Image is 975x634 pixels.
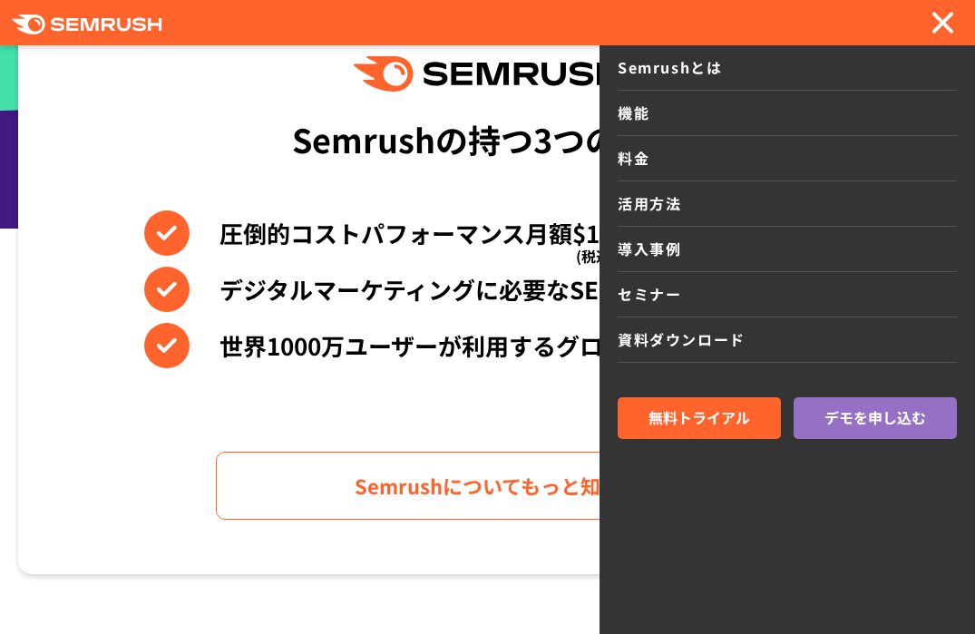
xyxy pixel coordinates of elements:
a: 資料ダウンロード [618,317,957,363]
a: Semrushについてもっと知る [216,452,760,520]
li: 圧倒的コストパフォーマンス月額$139.95〜利用可能 [144,210,831,256]
span: 無料トライアル [648,406,750,430]
a: 活用方法 [618,181,957,227]
div: Semrushの持つ3つの強み [292,105,683,172]
img: Semrush [354,56,620,92]
li: デジタルマーケティングに必要なSEMツールをこれ一つで [144,267,831,312]
span: Semrushについてもっと知る [355,470,620,502]
a: 料金 [618,136,957,181]
a: デモを申し込む [794,397,957,439]
span: デモを申し込む [824,406,926,430]
a: Semrushとは [618,45,957,91]
span: (税込 $153.95) [576,233,673,278]
a: 導入事例 [618,227,957,272]
a: セミナー [618,272,957,317]
li: 世界1000万ユーザーが利用するグローバルスタンダード [144,323,831,368]
a: 無料トライアル [618,397,781,439]
a: 機能 [618,91,957,136]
